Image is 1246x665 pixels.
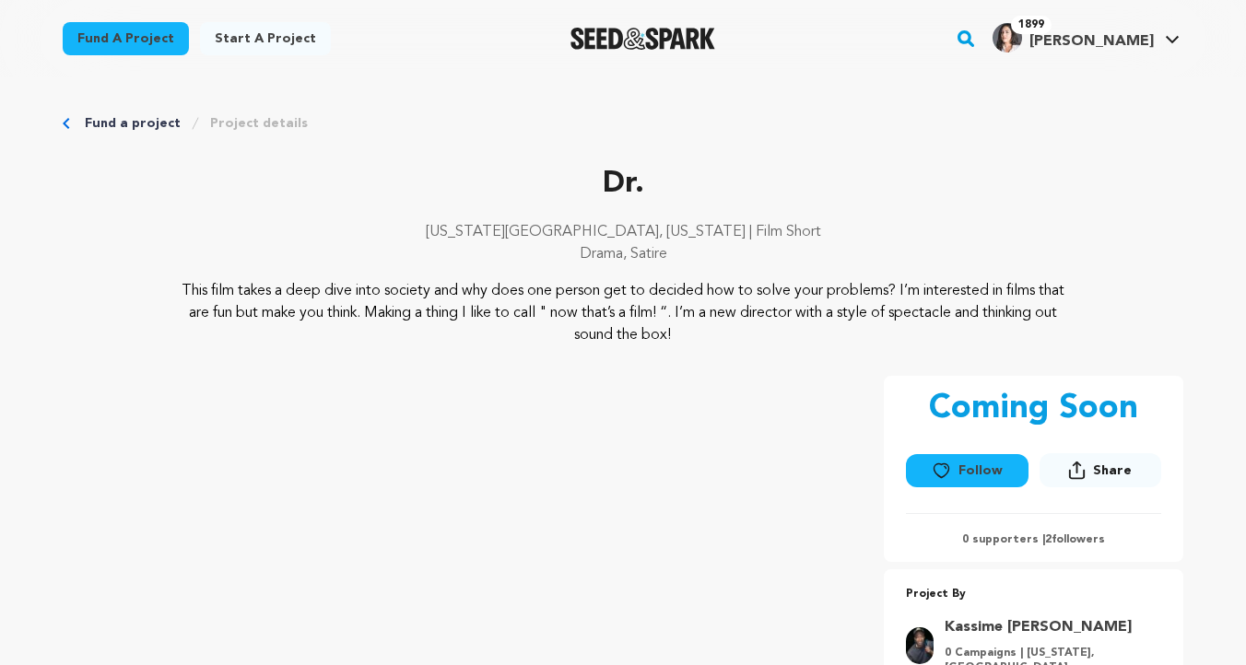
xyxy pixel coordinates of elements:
[989,19,1183,52] a: Gabriella B.'s Profile
[1040,453,1161,487] button: Share
[1045,534,1052,545] span: 2
[929,391,1138,427] p: Coming Soon
[1011,16,1052,34] span: 1899
[63,114,1183,133] div: Breadcrumb
[570,28,715,50] a: Seed&Spark Homepage
[63,162,1183,206] p: Dr.
[906,532,1161,547] p: 0 supporters | followers
[175,280,1072,346] p: This film takes a deep dive into society and why does one person get to decided how to solve your...
[993,23,1022,52] img: headshot%20screenshot.jpg
[210,114,308,133] a: Project details
[906,454,1028,487] button: Follow
[570,28,715,50] img: Seed&Spark Logo Dark Mode
[63,243,1183,265] p: Drama, Satire
[1093,461,1132,480] span: Share
[1040,453,1161,495] span: Share
[85,114,181,133] a: Fund a project
[993,23,1154,52] div: Gabriella B.'s Profile
[989,19,1183,58] span: Gabriella B.'s Profile
[1029,34,1154,49] span: [PERSON_NAME]
[906,627,934,664] img: 5fb20b9f8f221cb0.jpg
[906,584,1161,605] p: Project By
[63,221,1183,243] p: [US_STATE][GEOGRAPHIC_DATA], [US_STATE] | Film Short
[63,22,189,55] a: Fund a project
[200,22,331,55] a: Start a project
[945,616,1150,638] a: Goto Kassime Fofana profile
